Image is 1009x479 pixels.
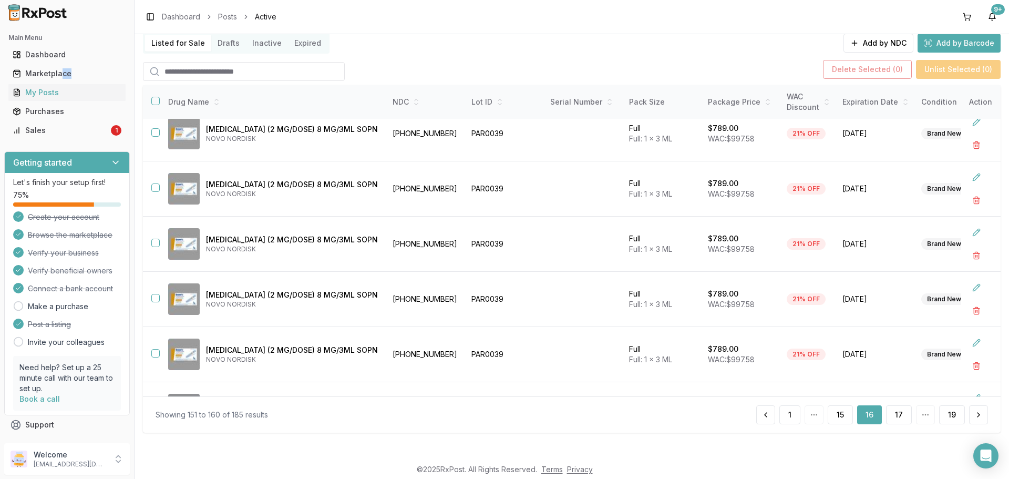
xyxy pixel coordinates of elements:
[921,183,967,195] div: Brand New
[787,183,826,195] div: 21% OFF
[168,394,200,425] img: RyVent 6 MG TABS
[991,4,1005,15] div: 9+
[708,289,738,299] p: $789.00
[967,113,986,131] button: Edit
[787,349,826,360] div: 21% OFF
[465,217,544,272] td: PAR0039
[961,85,1001,119] th: Action
[984,8,1001,25] button: 9+
[386,382,465,437] td: [PHONE_NUMBER]
[34,450,107,460] p: Welcome
[967,136,986,155] button: Delete
[8,83,126,102] a: My Posts
[857,405,882,424] button: 16
[541,465,563,474] a: Terms
[623,382,702,437] td: Full
[4,103,130,120] button: Purchases
[156,410,268,420] div: Showing 151 to 160 of 185 results
[168,97,378,107] div: Drug Name
[779,405,800,424] button: 1
[218,12,237,22] a: Posts
[623,161,702,217] td: Full
[168,228,200,260] img: Ozempic (2 MG/DOSE) 8 MG/3ML SOPN
[13,190,29,200] span: 75 %
[915,85,994,119] th: Condition
[708,300,755,309] span: WAC: $997.58
[386,217,465,272] td: [PHONE_NUMBER]
[386,106,465,161] td: [PHONE_NUMBER]
[11,451,27,467] img: User avatar
[787,293,826,305] div: 21% OFF
[708,123,738,134] p: $789.00
[708,134,755,143] span: WAC: $997.58
[206,190,378,198] p: NOVO NORDISK
[629,355,672,364] span: Full: 1 x 3 ML
[939,405,965,424] button: 19
[206,290,378,300] p: [MEDICAL_DATA] (2 MG/DOSE) 8 MG/3ML SOPN
[4,4,71,21] img: RxPost Logo
[967,333,986,352] button: Edit
[4,84,130,101] button: My Posts
[162,12,200,22] a: Dashboard
[567,465,593,474] a: Privacy
[206,179,378,190] p: [MEDICAL_DATA] (2 MG/DOSE) 8 MG/3ML SOPN
[8,45,126,64] a: Dashboard
[162,12,276,22] nav: breadcrumb
[967,301,986,320] button: Delete
[708,233,738,244] p: $789.00
[465,106,544,161] td: PAR0039
[13,106,121,117] div: Purchases
[13,68,121,79] div: Marketplace
[4,122,130,139] button: Sales1
[4,415,130,434] button: Support
[34,460,107,468] p: [EMAIL_ADDRESS][DOMAIN_NAME]
[28,248,99,258] span: Verify your business
[168,173,200,205] img: Ozempic (2 MG/DOSE) 8 MG/3ML SOPN
[8,102,126,121] a: Purchases
[967,191,986,210] button: Delete
[28,230,112,240] span: Browse the marketplace
[708,344,738,354] p: $789.00
[386,327,465,382] td: [PHONE_NUMBER]
[629,244,672,253] span: Full: 1 x 3 ML
[967,246,986,265] button: Delete
[19,362,115,394] p: Need help? Set up a 25 minute call with our team to set up.
[787,238,826,250] div: 21% OFF
[19,394,60,403] a: Book a call
[708,178,738,189] p: $789.00
[211,35,246,52] button: Drafts
[465,161,544,217] td: PAR0039
[886,405,912,424] button: 17
[921,238,967,250] div: Brand New
[255,12,276,22] span: Active
[842,184,909,194] span: [DATE]
[465,382,544,437] td: D230107A
[25,439,61,449] span: Feedback
[28,319,71,330] span: Post a listing
[465,272,544,327] td: PAR0039
[206,245,378,253] p: NOVO NORDISK
[842,349,909,360] span: [DATE]
[28,337,105,348] a: Invite your colleagues
[8,64,126,83] a: Marketplace
[973,443,998,468] div: Open Intercom Messenger
[168,339,200,370] img: Ozempic (2 MG/DOSE) 8 MG/3ML SOPN
[206,235,378,245] p: [MEDICAL_DATA] (2 MG/DOSE) 8 MG/3ML SOPN
[168,118,200,149] img: Ozempic (2 MG/DOSE) 8 MG/3ML SOPN
[967,389,986,407] button: Edit
[708,244,755,253] span: WAC: $997.58
[465,327,544,382] td: PAR0039
[787,128,826,139] div: 21% OFF
[623,106,702,161] td: Full
[629,134,672,143] span: Full: 1 x 3 ML
[842,128,909,139] span: [DATE]
[288,35,327,52] button: Expired
[967,168,986,187] button: Edit
[842,97,909,107] div: Expiration Date
[13,156,72,169] h3: Getting started
[629,300,672,309] span: Full: 1 x 3 ML
[921,293,967,305] div: Brand New
[206,124,378,135] p: [MEDICAL_DATA] (2 MG/DOSE) 8 MG/3ML SOPN
[842,239,909,249] span: [DATE]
